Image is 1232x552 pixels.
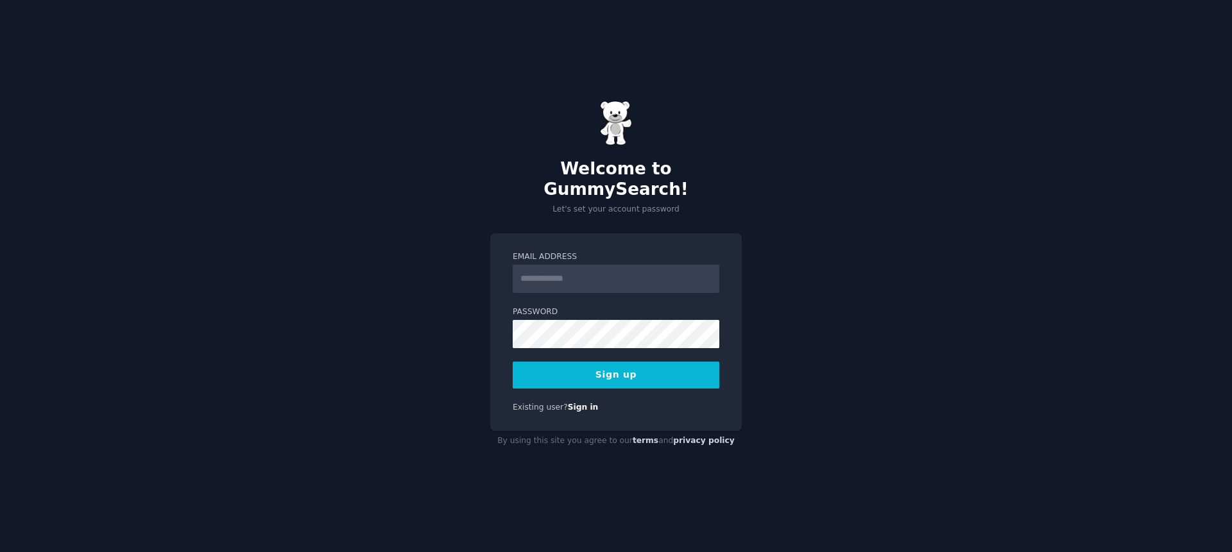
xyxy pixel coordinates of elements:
[673,436,735,445] a: privacy policy
[490,431,742,451] div: By using this site you agree to our and
[600,101,632,146] img: Gummy Bear
[568,403,599,412] a: Sign in
[513,251,719,263] label: Email Address
[513,362,719,389] button: Sign up
[633,436,658,445] a: terms
[513,306,719,318] label: Password
[490,159,742,199] h2: Welcome to GummySearch!
[513,403,568,412] span: Existing user?
[490,204,742,215] p: Let's set your account password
